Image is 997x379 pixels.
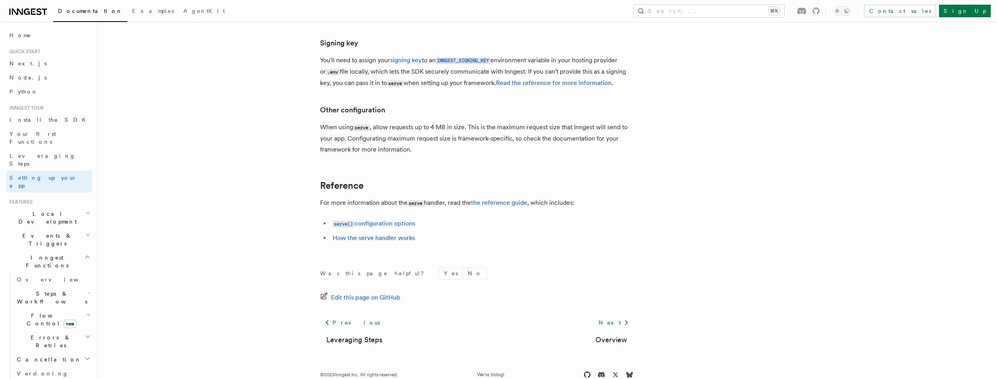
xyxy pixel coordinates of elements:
[6,105,44,111] span: Inngest tour
[320,122,633,155] p: When using , allow requests up to 4 MB in size. This is the maximum request size that Inngest wil...
[14,309,92,330] button: Flow Controlnew
[320,269,429,277] p: Was this page helpful?
[326,334,382,345] a: Leveraging Steps
[9,74,47,81] span: Node.js
[6,229,92,251] button: Events & Triggers
[6,49,40,55] span: Quick start
[471,199,527,206] a: the reference guide
[9,88,38,95] span: Python
[864,5,936,17] a: Contact sales
[463,267,487,279] button: No
[320,197,633,209] p: For more information about the handler, read the , which includes:
[436,58,490,64] code: INNGEST_SIGNING_KEY
[58,8,123,14] span: Documentation
[333,234,415,242] a: How the serve handler works
[6,28,92,42] a: Home
[769,7,780,15] kbd: ⌘K
[63,319,76,328] span: new
[6,171,92,193] a: Setting up your app
[320,292,400,303] a: Edit this page on GitHub
[17,370,69,377] span: Versioning
[320,105,385,116] a: Other configuration
[320,180,364,191] a: Reference
[6,254,85,269] span: Inngest Functions
[939,5,991,17] a: Sign Up
[331,292,400,303] span: Edit this page on GitHub
[6,127,92,149] a: Your first Functions
[6,207,92,229] button: Local Development
[14,356,81,363] span: Cancellation
[6,113,92,127] a: Install the SDK
[387,80,404,87] code: serve
[6,85,92,99] a: Python
[634,5,784,17] button: Search...⌘K
[14,290,87,305] span: Steps & Workflows
[14,287,92,309] button: Steps & Workflows
[353,125,370,131] code: serve
[439,267,463,279] button: Yes
[132,8,174,14] span: Examples
[320,316,385,330] a: Previous
[6,149,92,171] a: Leveraging Steps
[17,276,98,283] span: Overview
[14,330,92,352] button: Errors & Retries
[333,220,415,227] a: serve()configuration options
[407,200,424,207] code: serve
[6,251,92,273] button: Inngest Functions
[9,131,56,145] span: Your first Functions
[183,8,225,14] span: AgentKit
[477,372,504,378] a: We're hiring!
[9,175,77,189] span: Setting up your app
[595,334,627,345] a: Overview
[6,199,33,205] span: Features
[9,31,31,39] span: Home
[320,38,358,49] a: Signing key
[333,221,355,227] code: serve()
[594,316,633,330] a: Next
[320,55,633,89] p: You'll need to assign your to an environment variable in your hosting provider or file locally, w...
[496,79,612,87] a: Read the reference for more information
[6,70,92,85] a: Node.js
[53,2,127,22] a: Documentation
[9,153,76,167] span: Leveraging Steps
[326,69,340,76] code: .env
[6,56,92,70] a: Next.js
[6,210,85,226] span: Local Development
[436,56,490,64] a: INNGEST_SIGNING_KEY
[14,352,92,366] button: Cancellation
[6,232,85,247] span: Events & Triggers
[127,2,179,21] a: Examples
[390,56,422,64] a: signing key
[9,60,47,67] span: Next.js
[14,273,92,287] a: Overview
[14,334,85,349] span: Errors & Retries
[832,6,851,16] button: Toggle dark mode
[9,117,90,123] span: Install the SDK
[14,312,86,327] span: Flow Control
[320,372,398,378] div: © 2025 Inngest Inc. All rights reserved.
[179,2,230,21] a: AgentKit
